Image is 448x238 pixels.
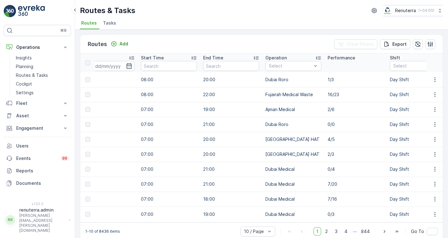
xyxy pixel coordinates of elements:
span: 844 [358,227,373,236]
a: Events99 [4,152,71,165]
p: Day Shift [390,196,446,202]
p: ⌘B [60,28,67,33]
div: Toggle Row Selected [85,77,90,82]
input: Search [141,61,197,71]
p: Day Shift [390,121,446,128]
p: Day Shift [390,136,446,142]
div: Toggle Row Selected [85,197,90,202]
p: Fleet [16,100,58,106]
p: Documents [16,180,68,186]
p: 08:00 [141,91,197,98]
button: Asset [4,110,71,122]
span: 1 [314,227,321,236]
p: Dubai Medical [265,196,321,202]
p: 20:00 [203,77,259,83]
p: [GEOGRAPHIC_DATA] HAT [265,151,321,157]
button: Operations [4,41,71,54]
p: 19:00 [203,106,259,113]
p: 18:00 [203,196,259,202]
p: [PERSON_NAME][EMAIL_ADDRESS][PERSON_NAME][DOMAIN_NAME] [19,213,66,233]
div: Toggle Row Selected [85,167,90,172]
button: Renuterra(+04:00) [383,5,443,16]
p: Planning [16,63,33,70]
span: 2 [322,227,331,236]
div: RR [5,215,15,225]
span: Go To [411,228,424,235]
p: Clear Filters [347,41,374,47]
p: 21:00 [203,121,259,128]
button: Fleet [4,97,71,110]
p: Routes [88,40,107,49]
p: Select [269,63,312,69]
p: Performance [328,55,355,61]
p: Routes & Tasks [16,72,48,78]
p: 07:00 [141,166,197,172]
a: Users [4,140,71,152]
p: Day Shift [390,166,446,172]
p: Day Shift [390,91,446,98]
p: 7/16 [328,196,384,202]
p: Engagement [16,125,58,131]
p: 99 [62,156,67,161]
img: Screenshot_2024-07-26_at_13.33.01.png [383,7,393,14]
p: 19:00 [203,211,259,217]
p: Day Shift [390,181,446,187]
p: Cockpit [16,81,32,87]
p: 1-10 of 8436 items [85,229,120,234]
p: ... [353,227,357,236]
p: 07:00 [141,211,197,217]
p: 0/4 [328,166,384,172]
div: Toggle Row Selected [85,182,90,187]
p: 22:00 [203,91,259,98]
p: Dubai Medical [265,181,321,187]
p: Day Shift [390,106,446,113]
span: Tasks [103,20,116,26]
p: Start Time [141,55,164,61]
p: Dubai Medical [265,166,321,172]
button: Add [108,40,131,48]
p: 16/23 [328,91,384,98]
a: Planning [13,62,71,71]
p: 0/0 [328,121,384,128]
p: renuterra.admin [19,207,66,213]
p: 2/6 [328,106,384,113]
span: Routes [81,20,97,26]
p: Routes & Tasks [80,6,135,16]
div: Toggle Row Selected [85,212,90,217]
p: Insights [16,55,32,61]
button: RRrenuterra.admin[PERSON_NAME][EMAIL_ADDRESS][PERSON_NAME][DOMAIN_NAME] [4,207,71,233]
p: Export [392,41,407,47]
p: 07:00 [141,196,197,202]
div: Toggle Row Selected [85,152,90,157]
p: Asset [16,113,58,119]
div: Toggle Row Selected [85,137,90,142]
p: 21:00 [203,181,259,187]
p: [GEOGRAPHIC_DATA] HAT [265,136,321,142]
p: Reports [16,168,68,174]
p: Add [119,41,128,47]
a: Documents [4,177,71,189]
div: Toggle Row Selected [85,122,90,127]
p: 0/3 [328,211,384,217]
p: Shift [390,55,400,61]
p: 07:00 [141,181,197,187]
p: 7/20 [328,181,384,187]
p: Settings [16,90,34,96]
p: Dubai Medical [265,211,321,217]
p: Operations [16,44,58,50]
a: Routes & Tasks [13,71,71,80]
a: Reports [4,165,71,177]
p: Day Shift [390,211,446,217]
p: Day Shift [390,77,446,83]
p: 20:00 [203,136,259,142]
input: Search [203,61,259,71]
p: 07:00 [141,106,197,113]
img: logo_light-DOdMpM7g.png [18,5,45,17]
button: Clear Filters [334,39,377,49]
p: 07:00 [141,151,197,157]
a: Cockpit [13,80,71,88]
p: Ajman Medical [265,106,321,113]
img: logo [4,5,16,17]
div: Toggle Row Selected [85,107,90,112]
span: v 1.52.2 [4,202,71,206]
